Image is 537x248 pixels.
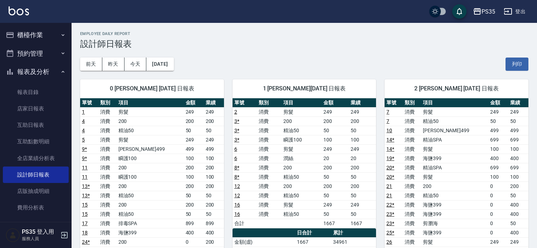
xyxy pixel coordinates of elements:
[257,182,282,191] td: 消費
[102,58,125,71] button: 昨天
[98,107,117,116] td: 消費
[9,6,29,15] img: Logo
[125,58,147,71] button: 今天
[98,182,117,191] td: 消費
[385,98,403,108] th: 單號
[257,154,282,163] td: 消費
[233,98,257,108] th: 單號
[204,228,224,237] td: 400
[488,107,508,116] td: 249
[508,219,528,228] td: 50
[3,183,69,199] a: 店販抽成明細
[98,163,117,172] td: 消費
[234,193,240,198] a: 12
[421,98,488,108] th: 項目
[98,144,117,154] td: 消費
[282,116,322,126] td: 200
[403,116,421,126] td: 消費
[349,172,376,182] td: 50
[403,154,421,163] td: 消費
[488,237,508,247] td: 249
[257,116,282,126] td: 消費
[3,150,69,167] a: 全店業績分析表
[508,228,528,237] td: 400
[233,98,376,228] table: a dense table
[508,209,528,219] td: 400
[98,172,117,182] td: 消費
[295,237,331,247] td: 1667
[282,126,322,135] td: 精油50
[508,172,528,182] td: 100
[403,163,421,172] td: 消費
[184,163,204,172] td: 200
[184,107,204,116] td: 249
[98,154,117,163] td: 消費
[184,144,204,154] td: 499
[403,200,421,209] td: 消費
[508,144,528,154] td: 100
[82,202,88,208] a: 15
[184,98,204,108] th: 金額
[204,182,224,191] td: 200
[98,191,117,200] td: 消費
[184,200,204,209] td: 200
[257,191,282,200] td: 消費
[349,163,376,172] td: 200
[403,228,421,237] td: 消費
[233,237,296,247] td: 金額(虛)
[204,107,224,116] td: 249
[82,128,85,133] a: 4
[3,63,69,81] button: 報表及分析
[482,7,495,16] div: PS35
[403,172,421,182] td: 消費
[488,116,508,126] td: 50
[488,191,508,200] td: 0
[322,135,349,144] td: 100
[322,116,349,126] td: 200
[322,163,349,172] td: 200
[331,237,376,247] td: 34961
[257,200,282,209] td: 消費
[117,126,184,135] td: 精油50
[98,228,117,237] td: 消費
[403,219,421,228] td: 消費
[508,200,528,209] td: 400
[403,107,421,116] td: 消費
[98,135,117,144] td: 消費
[349,126,376,135] td: 50
[204,163,224,172] td: 200
[508,191,528,200] td: 50
[349,200,376,209] td: 249
[234,146,237,152] a: 6
[204,219,224,228] td: 899
[117,107,184,116] td: 剪髮
[184,209,204,219] td: 50
[421,126,488,135] td: [PERSON_NAME]499
[117,154,184,163] td: 瞬護100
[452,4,467,19] button: save
[421,107,488,116] td: 剪髮
[257,135,282,144] td: 消費
[82,230,88,235] a: 18
[501,5,528,18] button: 登出
[322,98,349,108] th: 金額
[508,163,528,172] td: 699
[204,98,224,108] th: 業績
[233,219,257,228] td: 合計
[349,182,376,191] td: 200
[3,100,69,117] a: 店家日報表
[184,135,204,144] td: 249
[403,126,421,135] td: 消費
[117,163,184,172] td: 200
[184,116,204,126] td: 200
[421,191,488,200] td: 精油50
[349,135,376,144] td: 100
[282,154,322,163] td: 潤絲
[421,163,488,172] td: 精油SPA
[403,182,421,191] td: 消費
[403,98,421,108] th: 類別
[322,144,349,154] td: 249
[98,98,117,108] th: 類別
[282,172,322,182] td: 精油50
[488,154,508,163] td: 400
